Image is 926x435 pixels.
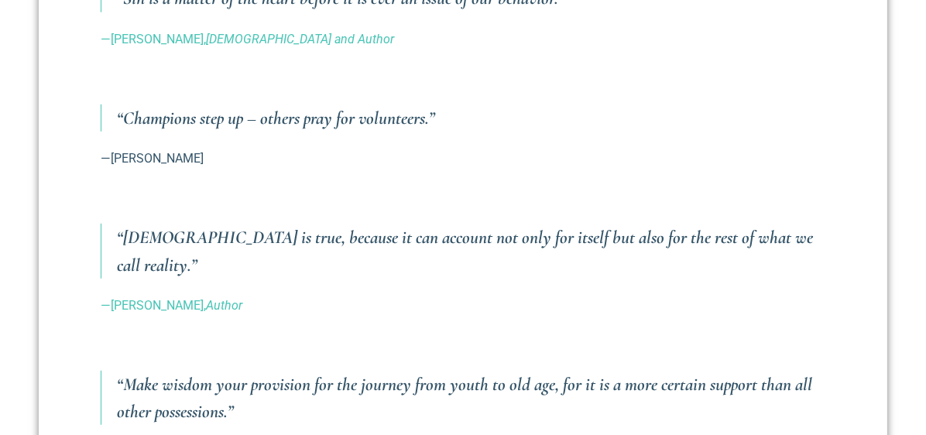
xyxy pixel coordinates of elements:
[101,149,825,168] p: —[PERSON_NAME]
[206,298,242,313] em: Author
[117,224,825,278] h3: “[DEMOGRAPHIC_DATA] is true, because it can account not only for itself but also for the rest of ...
[206,32,394,46] em: [DEMOGRAPHIC_DATA] and Author
[117,104,825,132] h3: “Champions step up – others pray for volunteers.”
[117,371,825,425] h3: “Make wisdom your provision for the journey from youth to old age, for it is a more certain suppo...
[101,32,394,46] a: —[PERSON_NAME],[DEMOGRAPHIC_DATA] and Author
[101,298,242,313] a: —[PERSON_NAME],Author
